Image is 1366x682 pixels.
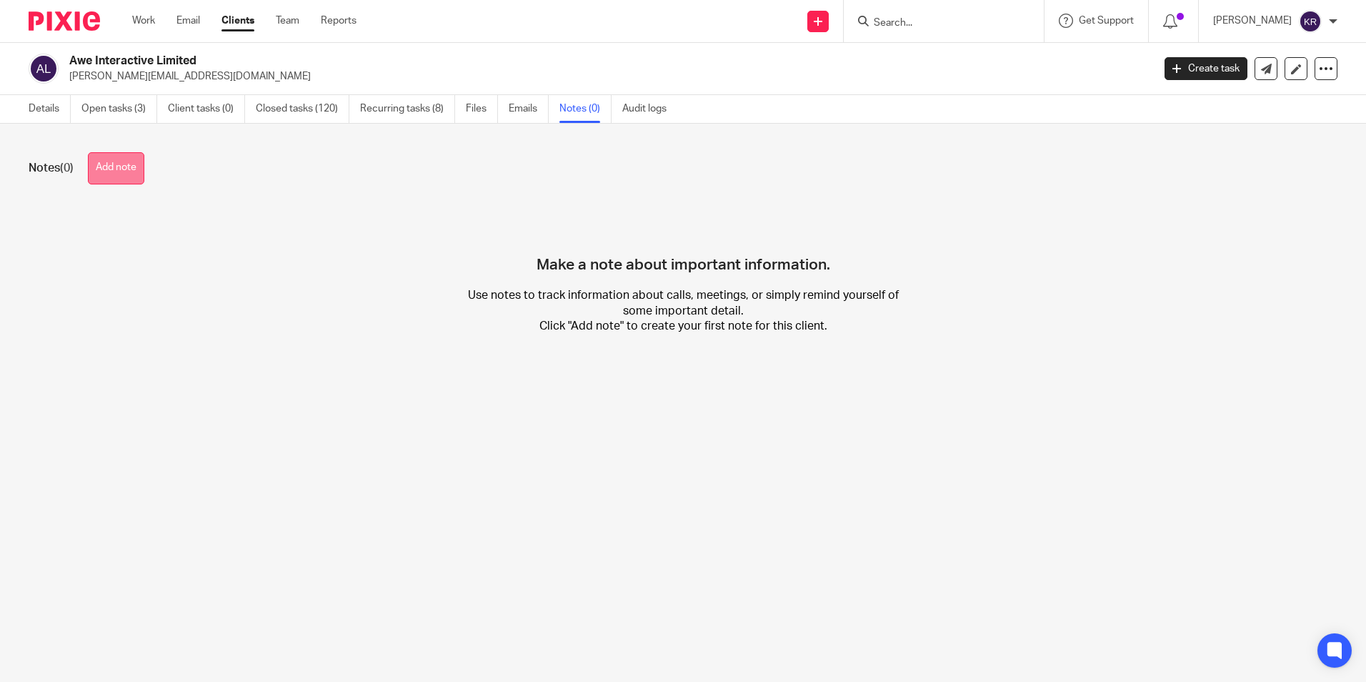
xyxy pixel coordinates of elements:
span: Get Support [1079,16,1134,26]
a: Details [29,95,71,123]
p: Use notes to track information about calls, meetings, or simply remind yourself of some important... [465,288,902,334]
a: Closed tasks (120) [256,95,349,123]
h2: Awe Interactive Limited [69,54,928,69]
a: Audit logs [622,95,677,123]
a: Recurring tasks (8) [360,95,455,123]
button: Add note [88,152,144,184]
h4: Make a note about important information. [537,206,830,275]
span: (0) [60,162,74,174]
a: Team [276,14,299,28]
a: Email [176,14,200,28]
a: Client tasks (0) [168,95,245,123]
img: Pixie [29,11,100,31]
a: Open tasks (3) [81,95,157,123]
a: Clients [221,14,254,28]
h1: Notes [29,161,74,176]
input: Search [872,17,1001,30]
img: svg%3E [29,54,59,84]
a: Create task [1165,57,1247,80]
p: [PERSON_NAME] [1213,14,1292,28]
a: Files [466,95,498,123]
img: svg%3E [1299,10,1322,33]
a: Notes (0) [559,95,612,123]
a: Emails [509,95,549,123]
a: Reports [321,14,357,28]
a: Work [132,14,155,28]
p: [PERSON_NAME][EMAIL_ADDRESS][DOMAIN_NAME] [69,69,1143,84]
